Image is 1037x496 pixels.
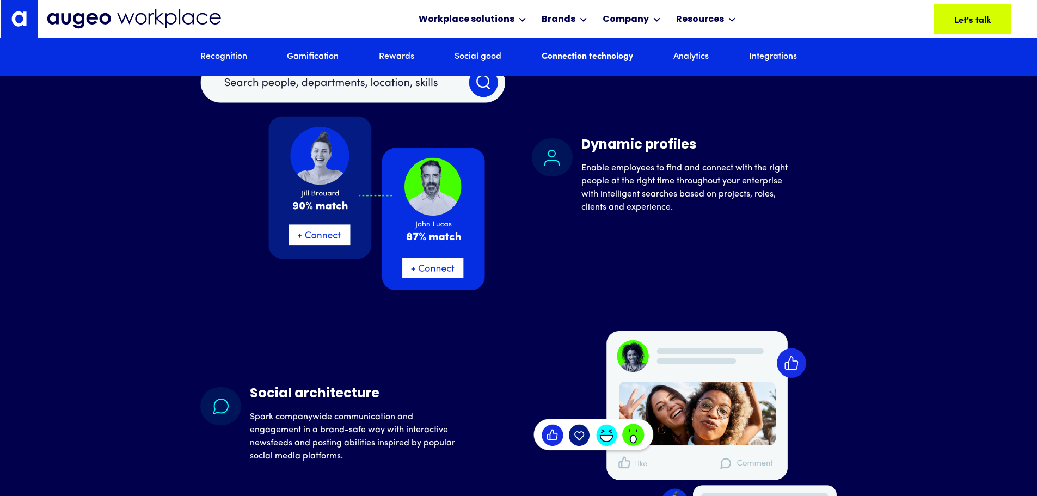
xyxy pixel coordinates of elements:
p: Enable employees to find and connect with the right people at the right time throughout your ente... [581,162,790,214]
a: Gamification [287,51,339,63]
div: Company [603,13,649,26]
a: Rewards [379,51,414,63]
div: Brands [542,13,575,26]
a: Social good [455,51,501,63]
img: Augeo Workplace business unit full logo in mignight blue. [47,9,221,29]
div: Resources [676,13,724,26]
h4: Social architecture [250,387,459,401]
a: Let's talk [934,4,1011,34]
a: Connection technology [542,51,633,63]
a: Recognition [200,51,247,63]
a: Analytics [673,51,709,63]
a: Integrations [749,51,797,63]
h4: Dynamic profiles [581,138,790,152]
p: Spark companywide communication and engagement in a brand-safe way with interactive newsfeeds and... [250,411,459,463]
img: Augeo's "a" monogram decorative logo in white. [11,11,27,26]
div: Workplace solutions [419,13,514,26]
